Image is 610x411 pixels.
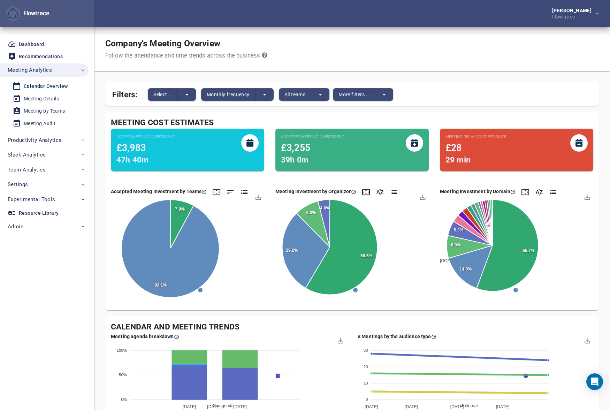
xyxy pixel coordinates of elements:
tspan: [DATE] [450,404,464,409]
div: Click here to sort by the name [376,188,384,196]
h1: Company's Meeting Overview [105,38,267,49]
span: £3,255 [281,142,310,153]
tspan: [DATE] [405,404,418,409]
tspan: 0% [121,397,127,402]
div: [PERSON_NAME] [552,8,594,13]
span: [PERSON_NAME]... [279,258,322,263]
div: Click here to sort by the value [226,188,235,196]
span: Admin [8,222,23,231]
div: Click here to show list data [390,188,398,196]
div: Here we estimate the costs of the meetings based on the invited participants by their domains. Th... [440,188,516,195]
tspan: 10 [364,381,368,385]
div: Click here to expand [212,188,221,196]
div: Meeting by Teams [24,107,65,115]
span: No agenda [207,403,234,408]
div: Here's the agenda information from your meetings. No agenda means the description field of the ca... [111,333,179,340]
span: 47h 40m [116,155,148,165]
div: Resource Library [19,209,59,218]
div: Flowtrace [552,13,594,19]
div: split button [148,88,196,101]
span: Slack Analytics [8,150,46,159]
button: More filters... [333,88,375,101]
div: This pie chart estimates the costs associated with meetings based on ACCEPTED invites (direct, or... [111,188,207,195]
small: Accepted Meeting Investment [281,134,344,140]
span: £3,983 [116,142,146,153]
button: Flowtrace [6,6,21,21]
tspan: [DATE] [207,404,221,409]
tspan: [DATE] [365,404,378,409]
button: Monthly frequency [201,88,256,101]
span: Select... [153,90,172,99]
img: Flowtrace [7,8,18,19]
button: All teams [279,88,312,101]
tspan: 50% [119,373,127,377]
div: Menu [337,337,343,343]
div: Menu [419,193,425,199]
tspan: 20 [364,365,368,369]
div: Here you can see how many meetings by the type of audiences. Audience is classed as either intern... [358,333,436,340]
tspan: [DATE] [233,404,247,409]
div: split button [333,88,393,101]
div: Menu [584,337,589,343]
span: £28 [445,142,462,153]
tspan: [DATE] [496,404,510,409]
div: This estimate is based video call start times. Value in brackes is extrapolated against all meeti... [445,134,588,166]
span: Meeting Analytics [8,66,52,75]
div: Click here to sort by the name [535,188,543,196]
div: Menu [255,193,261,199]
span: Productivity Analytics [8,136,61,145]
div: Click here to expand [362,188,370,196]
span: Settings [8,180,28,189]
span: Filters: [112,86,137,101]
span: Team Analytics [8,165,46,174]
div: Follow the attendance and time trends across the business [105,52,267,60]
div: Flowtrace [21,9,49,18]
span: Monthly frequency [207,90,250,99]
div: Recommendations [19,52,63,61]
tspan: 30 [364,348,368,352]
span: Experimental Tools [8,195,55,204]
div: Flowtrace [6,6,49,21]
div: This estimate is based on internal ACCEPTED group and direct invites. This estimate uses team cos... [281,134,423,166]
div: Dashboard [19,40,44,49]
div: split button [279,88,330,101]
span: All teams [284,90,306,99]
div: Menu [584,193,589,199]
tspan: 100% [117,348,127,352]
span: 29 min [445,155,471,165]
span: External [457,403,478,408]
div: Meeting Details [24,94,59,103]
div: Here we estimate the costs of the meetings based on ACCEPTED, PENDING, and TENTATIVE invites (dir... [275,188,356,195]
button: Select... [148,88,178,101]
div: Calendar Overview [24,82,68,91]
small: Invited Meeting Investment [116,134,175,140]
div: Click here to show list data [240,188,249,196]
span: More filters... [338,90,369,99]
div: Calendar and Meeting Trends [111,321,593,333]
div: Open Intercom Messenger [586,373,603,390]
tspan: 0 [366,397,368,402]
tspan: [DATE] [183,404,196,409]
small: Meeting Delay Cost Estimate [445,134,506,140]
div: Meeting Audit [24,119,55,128]
div: split button [201,88,274,101]
div: Meeting Cost Estimates [111,117,593,129]
div: Click here to show list data [549,188,557,196]
button: [PERSON_NAME]Flowtrace [541,6,604,21]
div: Click here to expand [521,188,529,196]
span: 39h 0m [281,155,308,165]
